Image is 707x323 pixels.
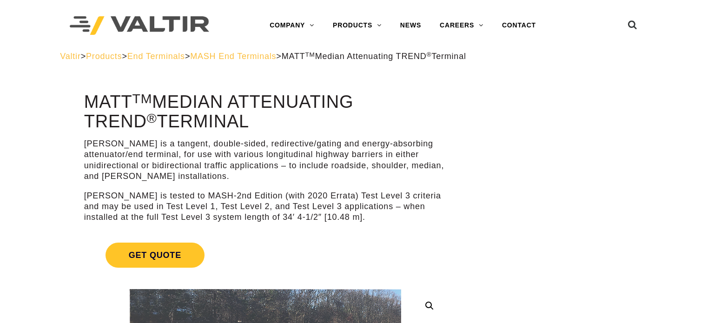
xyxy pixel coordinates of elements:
[493,16,545,35] a: CONTACT
[84,138,446,182] p: [PERSON_NAME] is a tangent, double-sided, redirective/gating and energy-absorbing attenuator/end ...
[324,16,391,35] a: PRODUCTS
[147,111,157,125] sup: ®
[305,51,315,58] sup: TM
[127,52,185,61] a: End Terminals
[282,52,466,61] span: MATT Median Attenuating TREND Terminal
[106,243,205,268] span: Get Quote
[84,231,446,279] a: Get Quote
[430,16,493,35] a: CAREERS
[190,52,276,61] a: MASH End Terminals
[427,51,432,58] sup: ®
[70,16,209,35] img: Valtir
[260,16,324,35] a: COMPANY
[84,92,446,132] h1: MATT Median Attenuating TREND Terminal
[84,191,446,223] p: [PERSON_NAME] is tested to MASH-2nd Edition (with 2020 Errata) Test Level 3 criteria and may be u...
[132,91,152,106] sup: TM
[86,52,122,61] a: Products
[60,51,647,62] div: > > > >
[60,52,80,61] a: Valtir
[391,16,430,35] a: NEWS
